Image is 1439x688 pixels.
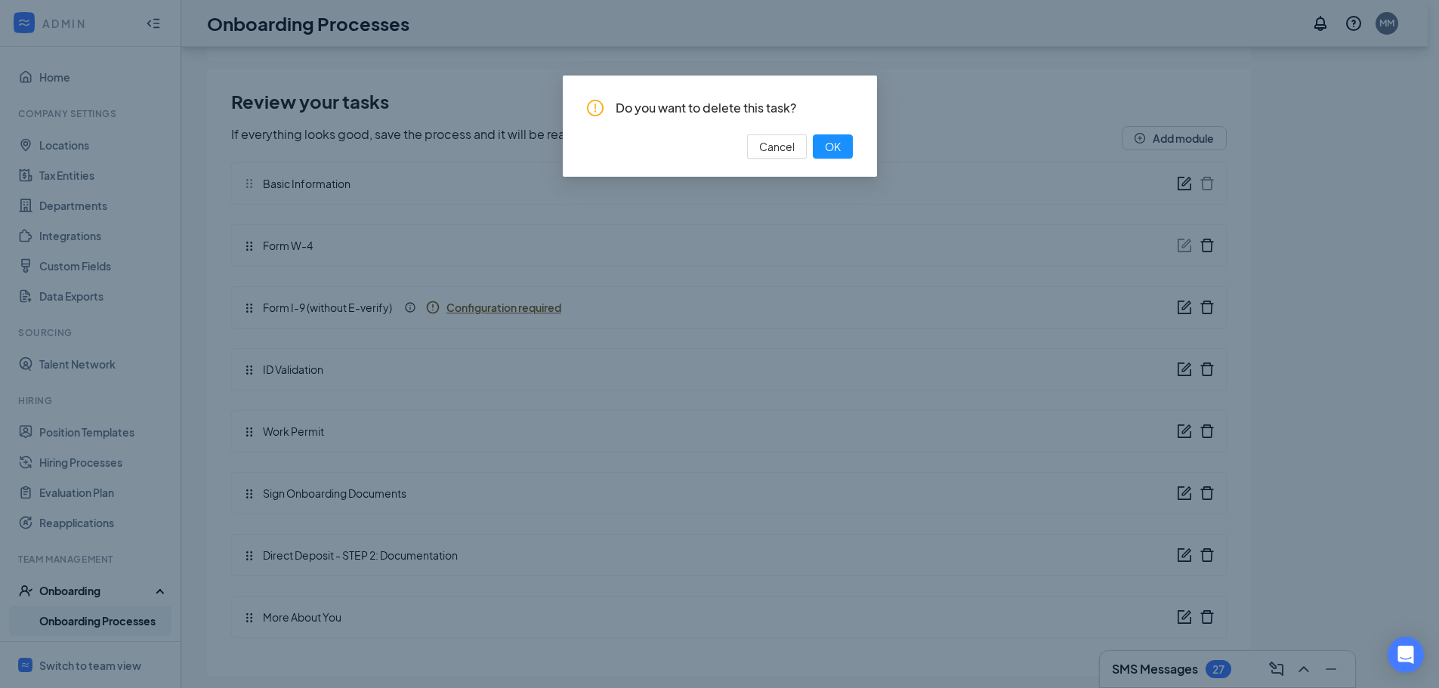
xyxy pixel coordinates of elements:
[825,138,841,155] span: OK
[1388,637,1424,673] div: Open Intercom Messenger
[587,100,604,116] span: exclamation-circle
[813,134,853,159] button: OK
[747,134,807,159] button: Cancel
[759,138,795,155] span: Cancel
[616,100,853,116] span: Do you want to delete this task?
